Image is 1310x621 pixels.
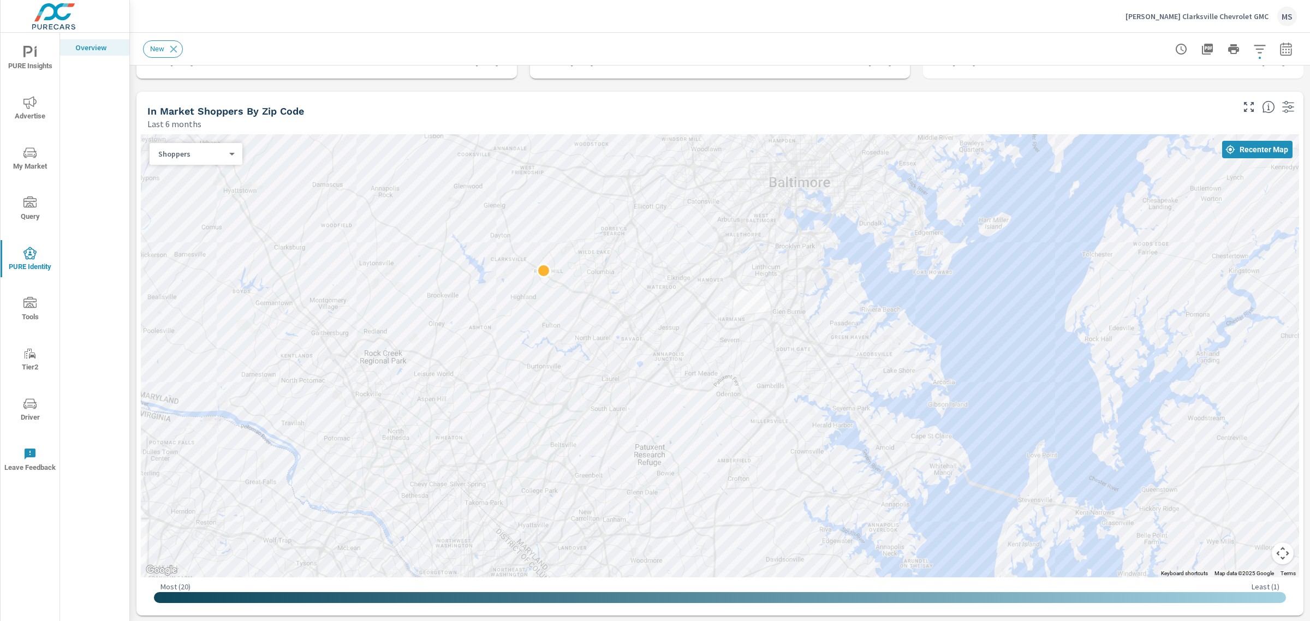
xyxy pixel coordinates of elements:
button: Map camera controls [1272,542,1294,564]
p: Shoppers [158,149,225,159]
p: Most ( 20 ) [160,582,190,592]
span: Driver [4,397,56,424]
img: Google [144,563,180,577]
span: My Market [4,146,56,173]
a: Terms (opens in new tab) [1281,570,1296,576]
button: Apply Filters [1249,38,1271,60]
button: Recenter Map [1222,141,1293,158]
a: Open this area in Google Maps (opens a new window) [144,563,180,577]
span: Tier2 [4,347,56,374]
span: PURE Identity [4,247,56,273]
button: Make Fullscreen [1240,98,1258,116]
span: New [144,45,171,53]
button: Select Date Range [1275,38,1297,60]
p: Last 6 months [147,117,201,130]
p: [PERSON_NAME] Clarksville Chevrolet GMC [1126,11,1269,21]
button: Print Report [1223,38,1244,60]
div: Overview [60,39,129,56]
span: Query [4,196,56,223]
p: Overview [75,42,121,53]
span: Leave Feedback [4,447,56,474]
button: Keyboard shortcuts [1161,570,1208,577]
p: Least ( 1 ) [1252,582,1279,592]
span: Advertise [4,96,56,123]
span: Map data ©2025 Google [1214,570,1274,576]
button: "Export Report to PDF" [1196,38,1218,60]
div: New [143,40,183,58]
div: Shoppers [150,149,234,159]
span: Tools [4,297,56,324]
div: nav menu [1,33,59,485]
h5: In Market Shoppers by Zip Code [147,105,304,117]
div: MS [1277,7,1297,26]
span: PURE Insights [4,46,56,73]
span: Find the biggest opportunities in your market for your inventory. Understand by postal code where... [1262,100,1275,114]
span: Recenter Map [1226,145,1288,154]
